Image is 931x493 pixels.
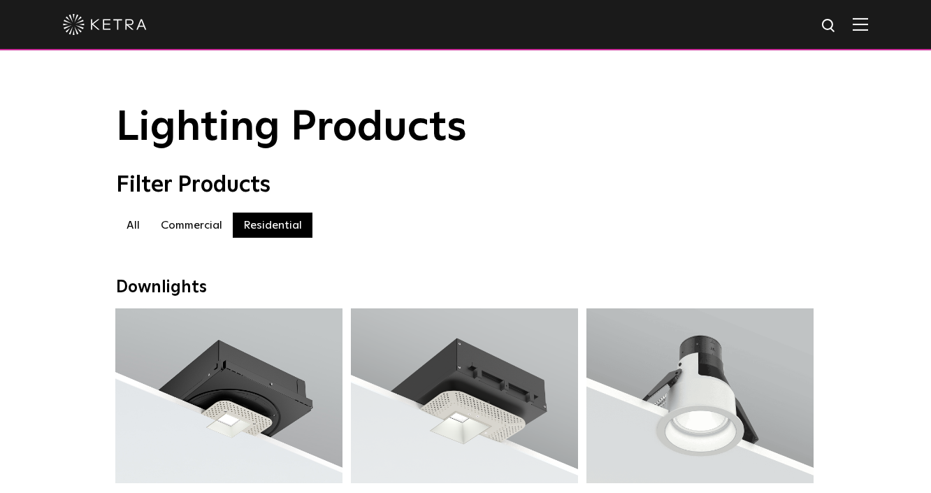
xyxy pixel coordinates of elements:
[116,107,467,149] span: Lighting Products
[116,278,815,298] div: Downlights
[116,172,815,199] div: Filter Products
[63,14,147,35] img: ketra-logo-2019-white
[853,17,868,31] img: Hamburger%20Nav.svg
[150,213,233,238] label: Commercial
[116,213,150,238] label: All
[821,17,838,35] img: search icon
[233,213,312,238] label: Residential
